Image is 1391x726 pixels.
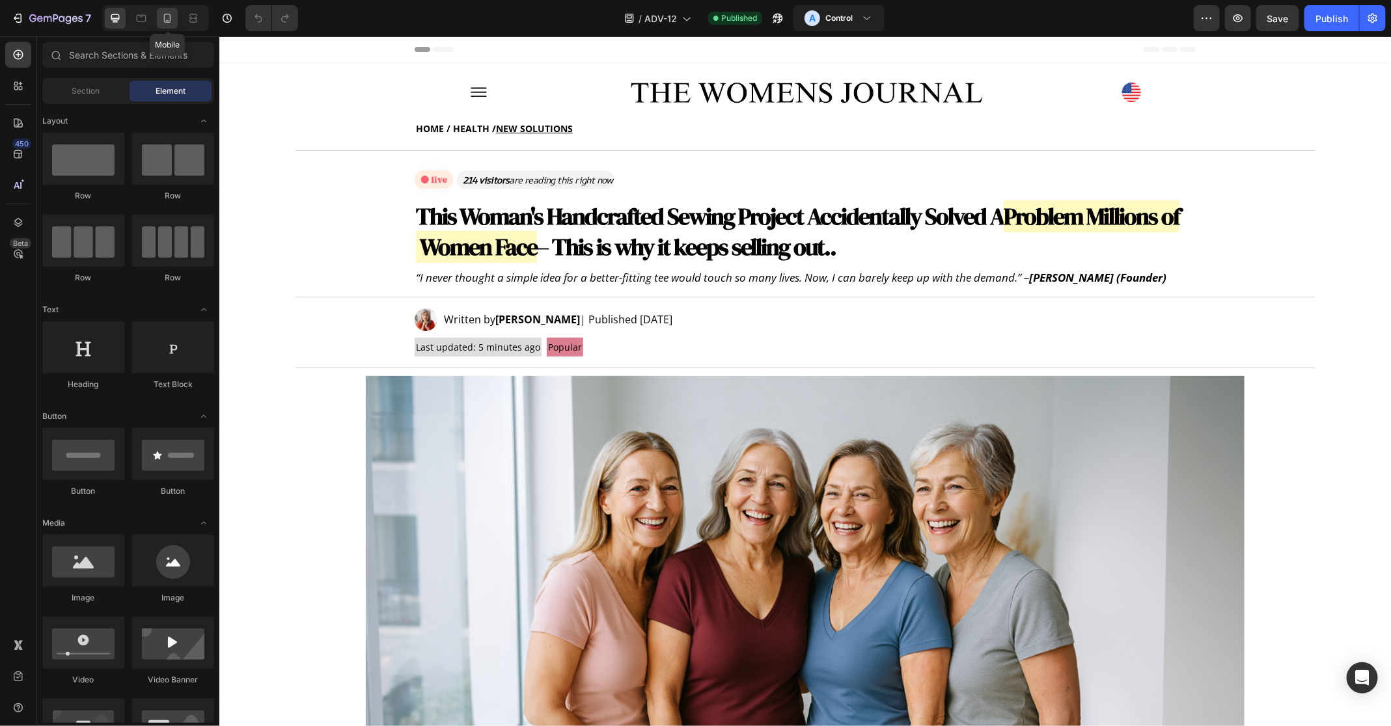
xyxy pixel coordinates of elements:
[793,5,885,31] button: AControl
[197,234,947,249] i: “I never thought a simple idea for a better-fitting tee would touch so many lives. Now, I can bar...
[132,272,214,284] div: Row
[42,190,124,202] div: Row
[197,164,960,226] strong: Problem Millions of Women Face
[132,592,214,604] div: Image
[193,111,214,131] span: Toggle open
[329,304,363,317] span: Popular
[1256,5,1299,31] button: Save
[197,164,784,196] strong: This Woman's Handcrafted Sewing Project Accidentally Solved A
[193,299,214,320] span: Toggle open
[42,517,65,529] span: Media
[250,46,269,66] img: gempages_578484264304116455-6f64d60c-b6d7-4ee8-bbe9-03a0804c025e.png
[225,274,456,293] p: Written by | Published [DATE]
[42,674,124,686] div: Video
[219,36,1391,726] iframe: Design area
[195,124,234,163] img: gempages_578484264304116455-c25d8262-4e53-4a53-b1dc-5425fd1315e9.gif
[1267,13,1289,24] span: Save
[406,43,766,69] img: gempages_578484264304116455-d7b17913-3277-48ad-9922-90362318fb63.webp
[12,139,31,149] div: 450
[1304,5,1359,31] button: Publish
[809,12,816,25] p: A
[132,674,214,686] div: Video Banner
[132,190,214,202] div: Row
[42,410,66,422] span: Button
[42,592,124,604] div: Image
[156,85,186,97] span: Element
[197,302,321,319] p: Last updated: 5 minutes ago
[85,10,91,26] p: 7
[810,234,947,249] strong: [PERSON_NAME] (Founder)
[245,5,298,31] div: Undo/Redo
[277,86,353,98] u: NEW SOLUTIONS
[903,46,922,66] img: gempages_578484264304116455-a9a6f21c-ddef-4f5d-9460-d80250e83611.png
[260,137,290,150] strong: visitors
[42,379,124,390] div: Heading
[42,115,68,127] span: Layout
[1347,662,1378,693] div: Open Intercom Messenger
[42,272,124,284] div: Row
[197,86,353,98] strong: HOME / HEALTH /
[10,238,31,249] div: Beta
[193,513,214,533] span: Toggle open
[193,406,214,427] span: Toggle open
[1315,12,1348,25] div: Publish
[239,137,394,150] i: are reading this right now
[318,195,616,226] strong: – This is why it keeps selling out..
[276,276,361,290] strong: [PERSON_NAME]
[243,137,258,150] strong: 214
[721,12,757,24] span: Published
[132,379,214,390] div: Text Block
[5,5,97,31] button: 7
[42,42,214,68] input: Search Sections & Elements
[42,304,59,316] span: Text
[72,85,100,97] span: Section
[195,272,218,295] img: gempages_578484264304116455-b47dbb4c-b347-4c08-af81-3a475a46c4cc.webp
[639,12,642,25] span: /
[42,485,124,497] div: Button
[825,12,853,25] h3: Control
[644,12,677,25] span: ADV-12
[132,485,214,497] div: Button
